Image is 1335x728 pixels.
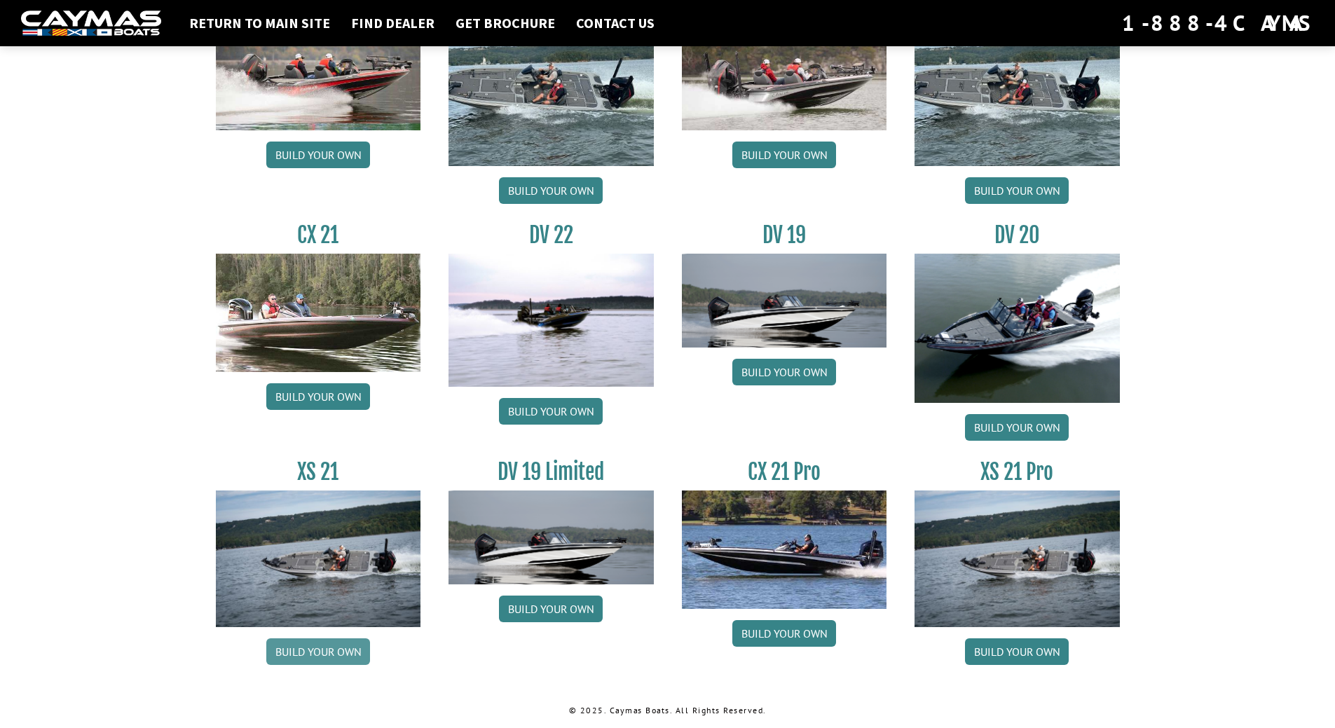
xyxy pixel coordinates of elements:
[449,222,654,248] h3: DV 22
[449,14,562,32] a: Get Brochure
[569,14,662,32] a: Contact Us
[915,222,1120,248] h3: DV 20
[449,490,654,584] img: dv-19-ban_from_website_for_caymas_connect.png
[915,254,1120,403] img: DV_20_from_website_for_caymas_connect.png
[182,14,337,32] a: Return to main site
[216,222,421,248] h3: CX 21
[965,414,1069,441] a: Build your own
[682,13,887,130] img: CX-20Pro_thumbnail.jpg
[216,459,421,485] h3: XS 21
[499,398,603,425] a: Build your own
[216,490,421,627] img: XS_21_thumbnail.jpg
[449,254,654,387] img: DV22_original_motor_cropped_for_caymas_connect.jpg
[1122,8,1314,39] div: 1-888-4CAYMAS
[732,142,836,168] a: Build your own
[266,638,370,665] a: Build your own
[449,459,654,485] h3: DV 19 Limited
[682,490,887,608] img: CX-21Pro_thumbnail.jpg
[732,359,836,385] a: Build your own
[965,638,1069,665] a: Build your own
[449,13,654,166] img: XS_20_resized.jpg
[266,383,370,410] a: Build your own
[216,254,421,371] img: CX21_thumb.jpg
[732,620,836,647] a: Build your own
[915,13,1120,166] img: XS_20_resized.jpg
[216,704,1120,717] p: © 2025. Caymas Boats. All Rights Reserved.
[216,13,421,130] img: CX-20_thumbnail.jpg
[344,14,441,32] a: Find Dealer
[915,459,1120,485] h3: XS 21 Pro
[682,254,887,348] img: dv-19-ban_from_website_for_caymas_connect.png
[266,142,370,168] a: Build your own
[682,459,887,485] h3: CX 21 Pro
[499,177,603,204] a: Build your own
[965,177,1069,204] a: Build your own
[499,596,603,622] a: Build your own
[21,11,161,36] img: white-logo-c9c8dbefe5ff5ceceb0f0178aa75bf4bb51f6bca0971e226c86eb53dfe498488.png
[682,222,887,248] h3: DV 19
[915,490,1120,627] img: XS_21_thumbnail.jpg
